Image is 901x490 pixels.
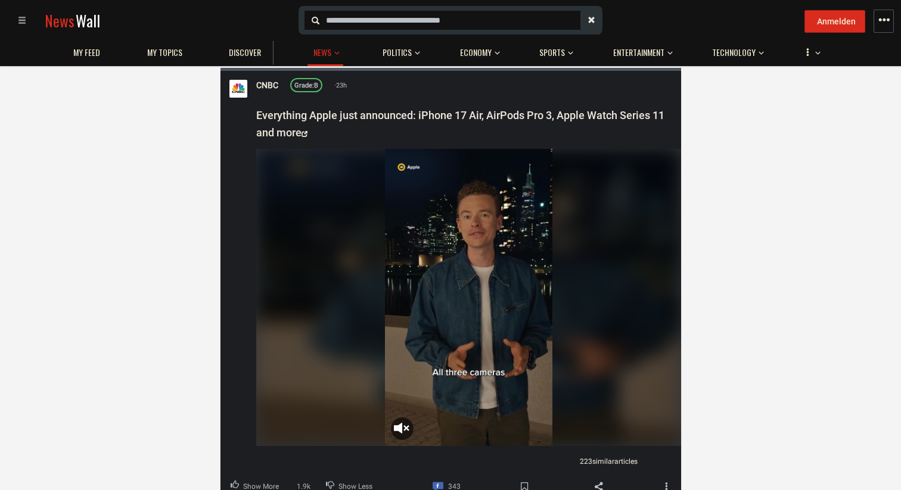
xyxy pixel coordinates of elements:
[290,78,322,92] a: Grade:B
[580,457,638,466] span: 223 articles
[334,80,347,91] span: 23h
[45,10,100,32] a: NewsWall
[460,47,492,58] span: Economy
[76,10,100,32] span: Wall
[307,36,343,66] button: News
[294,82,314,89] span: Grade:
[712,47,756,58] span: Technology
[377,41,418,64] a: Politics
[607,36,673,64] button: Entertainment
[706,41,762,64] a: Technology
[607,41,670,64] a: Entertainment
[575,455,642,468] a: 223similararticles
[706,36,764,64] button: Technology
[229,47,261,58] span: Discover
[73,47,100,58] span: My Feed
[313,47,331,58] span: News
[817,17,856,26] span: Anmelden
[592,457,614,466] span: similar
[613,47,664,58] span: Entertainment
[385,149,552,446] video: Your browser does not support the video tag.
[256,149,681,446] img: 23050508_p.jpg
[539,47,565,58] span: Sports
[147,47,182,58] span: My topics
[377,36,420,64] button: Politics
[804,10,865,33] button: Anmelden
[307,41,337,64] a: News
[533,36,573,64] button: Sports
[533,41,571,64] a: Sports
[229,80,247,98] img: Profile picture of CNBC
[454,36,500,64] button: Economy
[383,47,412,58] span: Politics
[45,10,74,32] span: News
[256,109,664,139] a: Everything Apple just announced: iPhone 17 Air, AirPods Pro 3, Apple Watch Series 11 and more
[294,80,318,91] div: B
[454,41,498,64] a: Economy
[256,79,278,92] a: CNBC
